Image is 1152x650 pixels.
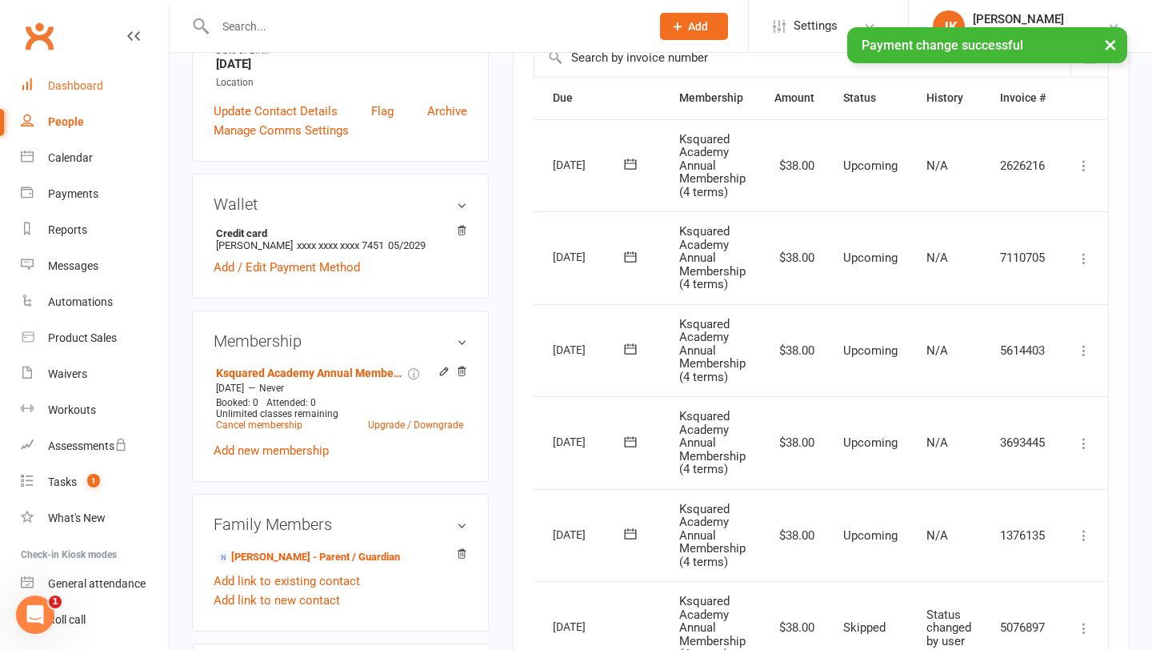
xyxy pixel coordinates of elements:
[21,320,169,356] a: Product Sales
[388,239,426,251] span: 05/2029
[48,439,127,452] div: Assessments
[973,26,1107,41] div: Ksquared Sportstyle pty ltd
[216,227,459,239] strong: Credit card
[21,356,169,392] a: Waivers
[216,419,302,431] a: Cancel membership
[214,195,467,213] h3: Wallet
[48,331,117,344] div: Product Sales
[214,443,329,458] a: Add new membership
[87,474,100,487] span: 1
[794,8,838,44] span: Settings
[553,244,626,269] div: [DATE]
[1096,27,1125,62] button: ×
[847,27,1127,63] div: Payment change successful
[679,317,746,384] span: Ksquared Academy Annual Membership (4 terms)
[21,248,169,284] a: Messages
[48,367,87,380] div: Waivers
[760,78,829,118] th: Amount
[760,489,829,582] td: $38.00
[843,251,898,265] span: Upcoming
[216,75,467,90] div: Location
[986,119,1060,212] td: 2626216
[553,429,626,454] div: [DATE]
[48,295,113,308] div: Automations
[48,613,86,626] div: Roll call
[216,408,338,419] span: Unlimited classes remaining
[49,596,62,608] span: 1
[912,78,986,118] th: History
[48,577,146,590] div: General attendance
[553,614,626,639] div: [DATE]
[688,20,708,33] span: Add
[21,464,169,500] a: Tasks 1
[553,152,626,177] div: [DATE]
[926,343,948,358] span: N/A
[214,516,467,533] h3: Family Members
[48,187,98,200] div: Payments
[16,596,54,634] iframe: Intercom live chat
[843,343,898,358] span: Upcoming
[926,251,948,265] span: N/A
[19,16,59,56] a: Clubworx
[21,140,169,176] a: Calendar
[21,566,169,602] a: General attendance kiosk mode
[760,304,829,397] td: $38.00
[48,115,84,128] div: People
[665,78,760,118] th: Membership
[21,104,169,140] a: People
[553,337,626,362] div: [DATE]
[21,212,169,248] a: Reports
[368,419,463,431] a: Upgrade / Downgrade
[660,13,728,40] button: Add
[210,15,639,38] input: Search...
[679,502,746,569] span: Ksquared Academy Annual Membership (4 terms)
[926,435,948,450] span: N/A
[21,68,169,104] a: Dashboard
[679,132,746,199] span: Ksquared Academy Annual Membership (4 terms)
[216,367,405,379] a: Ksquared Academy Annual Membership (4 terms)
[48,79,103,92] div: Dashboard
[760,119,829,212] td: $38.00
[48,475,77,488] div: Tasks
[829,78,912,118] th: Status
[538,78,665,118] th: Due
[216,549,400,566] a: [PERSON_NAME] - Parent / Guardian
[679,224,746,291] span: Ksquared Academy Annual Membership (4 terms)
[214,572,360,591] a: Add link to existing contact
[986,78,1060,118] th: Invoice #
[21,392,169,428] a: Workouts
[214,258,360,277] a: Add / Edit Payment Method
[926,528,948,543] span: N/A
[48,403,96,416] div: Workouts
[214,591,340,610] a: Add link to new contact
[297,239,384,251] span: xxxx xxxx xxxx 7451
[21,176,169,212] a: Payments
[843,435,898,450] span: Upcoming
[926,608,971,648] span: Status changed by user
[21,500,169,536] a: What's New
[21,284,169,320] a: Automations
[259,383,284,394] span: Never
[986,489,1060,582] td: 1376135
[21,428,169,464] a: Assessments
[212,382,467,395] div: —
[843,528,898,543] span: Upcoming
[48,223,87,236] div: Reports
[48,151,93,164] div: Calendar
[679,409,746,476] span: Ksquared Academy Annual Membership (4 terms)
[760,211,829,304] td: $38.00
[933,10,965,42] div: JK
[214,225,467,254] li: [PERSON_NAME]
[986,211,1060,304] td: 7110705
[214,102,338,121] a: Update Contact Details
[760,396,829,489] td: $38.00
[986,304,1060,397] td: 5614403
[48,512,106,524] div: What's New
[214,121,349,140] a: Manage Comms Settings
[214,332,467,350] h3: Membership
[427,102,467,121] a: Archive
[986,396,1060,489] td: 3693445
[553,522,626,547] div: [DATE]
[216,383,244,394] span: [DATE]
[926,158,948,173] span: N/A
